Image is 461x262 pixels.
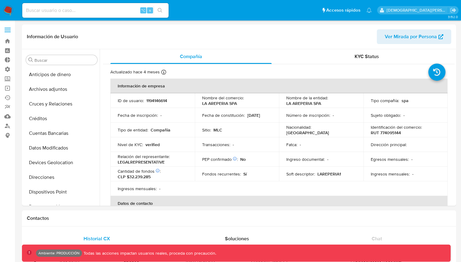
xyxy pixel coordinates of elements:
[118,98,144,103] p: ID de usuario :
[202,171,241,177] p: Fondos recurrentes :
[118,168,161,174] p: Cantidad de fondos :
[286,171,315,177] p: Soft descriptor :
[23,141,100,155] button: Datos Modificados
[23,67,100,82] button: Anticipos de dinero
[326,7,360,13] span: Accesos rápidos
[355,53,379,60] span: KYC Status
[84,235,110,242] span: Historial CX
[402,98,409,103] p: spa
[411,157,413,162] p: -
[118,142,143,147] p: Nivel de KYC :
[23,185,100,199] button: Dispositivos Point
[23,111,100,126] button: Créditos
[371,113,401,118] p: Sujeto obligado :
[202,101,237,106] p: LA AREPERIA SPA
[110,79,448,93] th: Información de empresa
[146,98,167,103] p: 1194146614
[27,34,78,40] h1: Información de Usuario
[286,95,328,101] p: Nombre de la entidad :
[180,53,202,60] span: Compañía
[23,155,100,170] button: Devices Geolocation
[28,57,33,62] button: Buscar
[141,7,145,13] span: ⌥
[387,7,448,13] p: jesus.vallezarante@mercadolibre.com.co
[317,171,341,177] p: LAREPERIA1
[371,142,407,147] p: Dirección principal :
[243,171,247,177] p: Sí
[371,130,401,135] p: RUT 774095144
[286,157,325,162] p: Ingreso documental :
[118,154,170,159] p: Relación del representante :
[371,157,409,162] p: Egresos mensuales :
[145,142,160,147] p: verified
[286,113,330,118] p: Número de inscripción :
[286,124,311,130] p: Nacionalidad :
[372,235,382,242] span: Chat
[202,127,211,133] p: Sitio :
[412,171,413,177] p: -
[371,171,410,177] p: Ingresos mensuales :
[82,250,216,256] p: Todas las acciones impactan usuarios reales, proceda con precaución.
[202,95,244,101] p: Nombre del comercio :
[118,174,151,179] p: CLP $32.239.285
[233,142,234,147] p: -
[151,127,170,133] p: Compañia
[371,98,399,103] p: Tipo compañía :
[202,142,230,147] p: Transacciones :
[38,252,80,254] p: Ambiente: PRODUCCIÓN
[225,235,249,242] span: Soluciones
[23,97,100,111] button: Cruces y Relaciones
[371,124,422,130] p: Identificación del comercio :
[118,186,157,191] p: Ingresos mensuales :
[300,142,301,147] p: -
[23,126,100,141] button: Cuentas Bancarias
[333,113,334,118] p: -
[110,69,160,75] p: Actualizado hace 4 meses
[118,113,158,118] p: Fecha de inscripción :
[23,199,100,214] button: Documentación
[154,6,166,15] button: search-icon
[160,113,162,118] p: -
[202,113,245,118] p: Fecha de constitución :
[403,113,405,118] p: -
[118,127,148,133] p: Tipo de entidad :
[118,159,165,165] p: LEGALREPRESENTATIVE
[327,157,328,162] p: -
[159,186,160,191] p: -
[247,113,260,118] p: [DATE]
[202,157,238,162] p: PEP confirmado :
[286,101,321,106] p: LA AREPERIA SPA
[366,8,372,13] a: Notificaciones
[149,7,151,13] span: s
[240,157,246,162] p: No
[27,215,451,221] h1: Contactos
[450,7,456,13] a: Salir
[385,29,437,44] span: Ver Mirada por Persona
[110,196,448,211] th: Datos de contacto
[286,130,329,135] p: [GEOGRAPHIC_DATA]
[34,57,95,63] input: Buscar
[286,142,297,147] p: Fatca :
[23,82,100,97] button: Archivos adjuntos
[377,29,451,44] button: Ver Mirada por Persona
[213,127,222,133] p: MLC
[23,170,100,185] button: Direcciones
[22,6,169,14] input: Buscar usuario o caso...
